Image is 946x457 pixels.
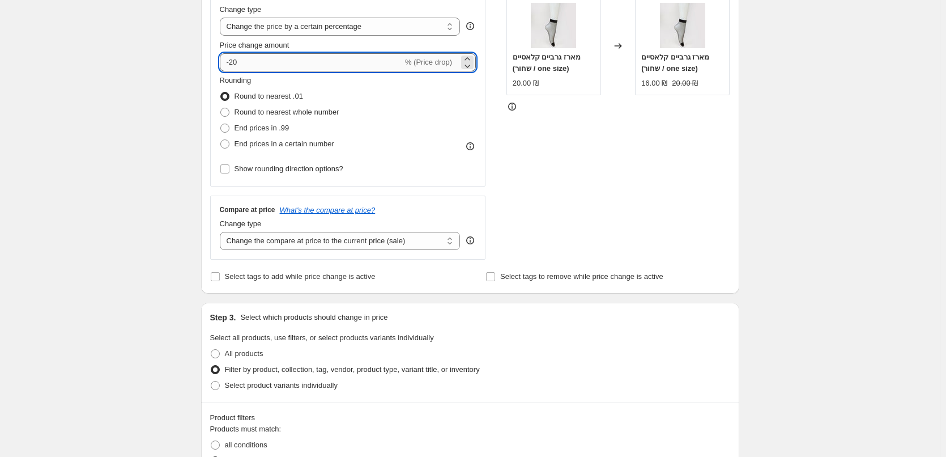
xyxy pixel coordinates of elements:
button: What's the compare at price? [280,206,376,214]
h3: Compare at price [220,205,275,214]
span: Change type [220,219,262,228]
span: Filter by product, collection, tag, vendor, product type, variant title, or inventory [225,365,480,374]
img: 14102016011_80x.jpg [531,3,576,48]
strike: 20.00 ₪ [672,78,698,89]
span: Round to nearest whole number [235,108,339,116]
span: all conditions [225,441,267,449]
span: מארז גרביים קלאסיים (שחור / one size) [641,53,709,73]
div: help [465,235,476,246]
div: help [465,20,476,32]
div: 20.00 ₪ [513,78,539,89]
div: 16.00 ₪ [641,78,667,89]
span: Show rounding direction options? [235,164,343,173]
span: מארז גרביים קלאסיים (שחור / one size) [513,53,581,73]
span: Rounding [220,76,252,84]
span: All products [225,349,263,358]
input: -15 [220,53,403,71]
span: Select tags to add while price change is active [225,272,376,281]
div: Product filters [210,412,730,424]
span: Price change amount [220,41,289,49]
span: Select all products, use filters, or select products variants individually [210,333,434,342]
span: End prices in .99 [235,124,289,132]
span: % (Price drop) [405,58,452,66]
span: Change type [220,5,262,14]
img: 14102016011_80x.jpg [660,3,705,48]
span: Select tags to remove while price change is active [500,272,663,281]
span: End prices in a certain number [235,139,334,148]
span: Round to nearest .01 [235,92,303,100]
span: Select product variants individually [225,381,338,390]
h2: Step 3. [210,312,236,323]
span: Products must match: [210,425,282,433]
p: Select which products should change in price [240,312,387,323]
